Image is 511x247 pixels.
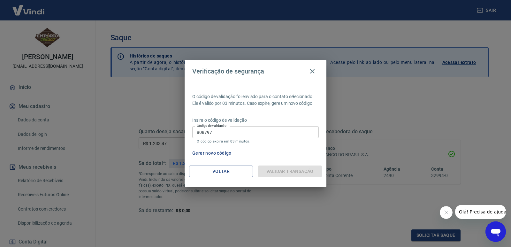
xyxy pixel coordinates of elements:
[192,117,319,124] p: Insira o código de validação
[189,166,253,177] button: Voltar
[440,206,453,219] iframe: Fechar mensagem
[485,221,506,242] iframe: Botão para abrir a janela de mensagens
[190,147,234,159] button: Gerar novo código
[197,139,314,143] p: O código expira em 03 minutos.
[455,205,506,219] iframe: Mensagem da empresa
[197,123,226,128] label: Código de validação
[4,4,54,10] span: Olá! Precisa de ajuda?
[192,67,264,75] h4: Verificação de segurança
[192,93,319,107] p: O código de validação foi enviado para o contato selecionado. Ele é válido por 03 minutos. Caso e...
